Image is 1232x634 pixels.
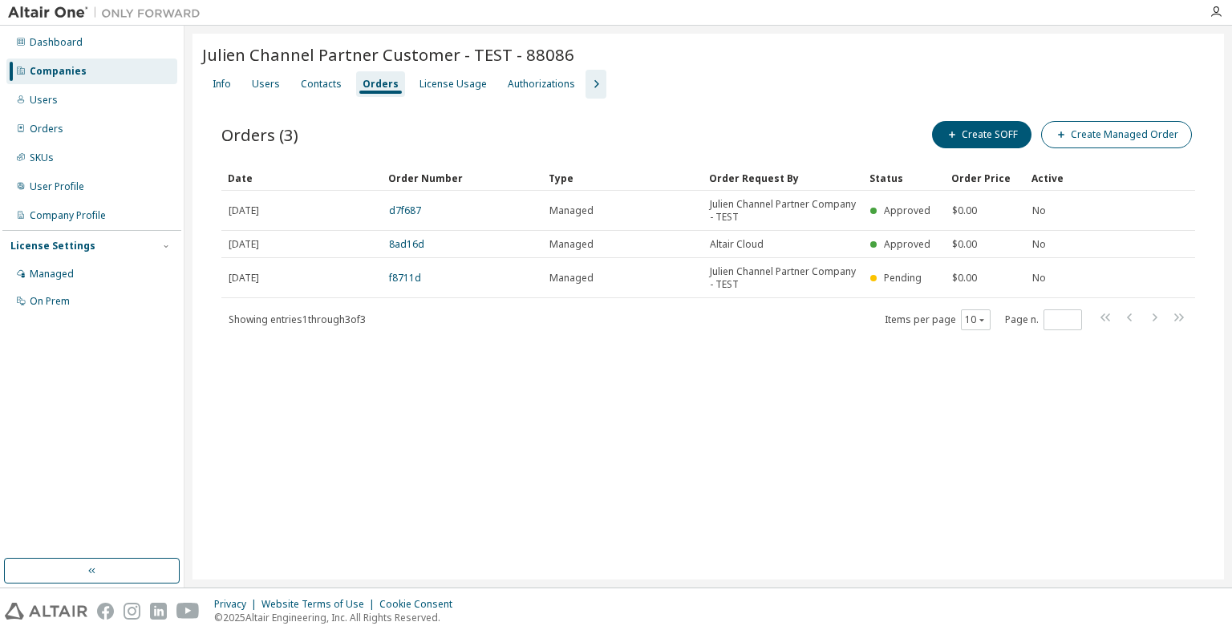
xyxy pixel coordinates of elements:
[150,603,167,620] img: linkedin.svg
[952,272,977,285] span: $0.00
[709,165,857,191] div: Order Request By
[389,271,421,285] a: f8711d
[221,123,298,146] span: Orders (3)
[884,204,930,217] span: Approved
[30,180,84,193] div: User Profile
[1041,121,1192,148] button: Create Managed Order
[202,43,574,66] span: Julien Channel Partner Customer - TEST - 88086
[30,36,83,49] div: Dashboard
[1032,204,1046,217] span: No
[229,272,259,285] span: [DATE]
[30,123,63,135] div: Orders
[10,240,95,252] div: License Settings
[229,313,366,326] span: Showing entries 1 through 3 of 3
[30,268,74,281] div: Managed
[229,204,259,217] span: [DATE]
[965,313,987,326] button: 10
[549,204,594,217] span: Managed
[1031,165,1099,191] div: Active
[214,598,261,611] div: Privacy
[549,165,696,191] div: Type
[1032,238,1046,251] span: No
[710,238,764,251] span: Altair Cloud
[952,238,977,251] span: $0.00
[549,272,594,285] span: Managed
[869,165,938,191] div: Status
[30,209,106,222] div: Company Profile
[124,603,140,620] img: instagram.svg
[549,238,594,251] span: Managed
[176,603,200,620] img: youtube.svg
[951,165,1019,191] div: Order Price
[252,78,280,91] div: Users
[228,165,375,191] div: Date
[97,603,114,620] img: facebook.svg
[884,237,930,251] span: Approved
[932,121,1031,148] button: Create SOFF
[229,238,259,251] span: [DATE]
[389,204,421,217] a: d7f687
[30,151,54,164] div: SKUs
[214,611,462,624] p: © 2025 Altair Engineering, Inc. All Rights Reserved.
[301,78,342,91] div: Contacts
[30,94,58,107] div: Users
[388,165,536,191] div: Order Number
[419,78,487,91] div: License Usage
[30,65,87,78] div: Companies
[30,295,70,308] div: On Prem
[710,265,856,291] span: Julien Channel Partner Company - TEST
[1032,272,1046,285] span: No
[885,309,991,330] span: Items per page
[363,78,399,91] div: Orders
[1005,309,1082,330] span: Page n.
[952,204,977,217] span: $0.00
[213,78,231,91] div: Info
[5,603,87,620] img: altair_logo.svg
[8,5,209,21] img: Altair One
[261,598,379,611] div: Website Terms of Use
[508,78,575,91] div: Authorizations
[379,598,462,611] div: Cookie Consent
[884,271,922,285] span: Pending
[710,198,856,224] span: Julien Channel Partner Company - TEST
[389,237,424,251] a: 8ad16d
